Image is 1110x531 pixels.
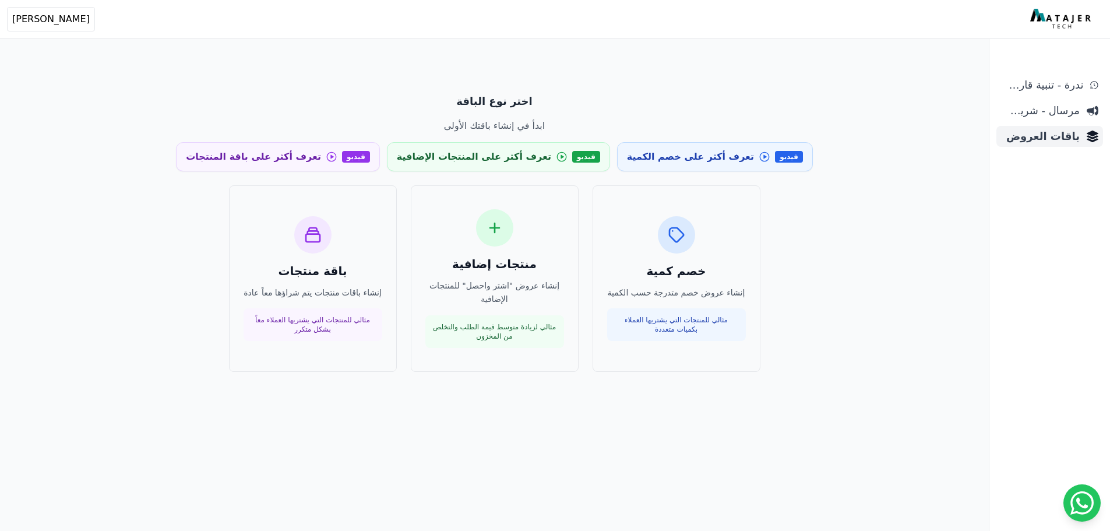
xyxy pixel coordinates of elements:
[627,150,754,164] span: تعرف أكثر على خصم الكمية
[775,151,803,163] span: فيديو
[1001,128,1080,145] span: باقات العروض
[614,315,739,334] p: مثالي للمنتجات التي يشتريها العملاء بكميات متعددة
[7,7,95,31] button: [PERSON_NAME]
[176,142,380,171] a: فيديو تعرف أكثر على باقة المنتجات
[1030,9,1094,30] img: MatajerTech Logo
[607,286,746,300] p: إنشاء عروض خصم متدرجة حسب الكمية
[12,12,90,26] span: [PERSON_NAME]
[1001,77,1083,93] span: ندرة - تنبية قارب علي النفاذ
[342,151,370,163] span: فيديو
[108,93,882,110] p: اختر نوع الباقة
[397,150,551,164] span: تعرف أكثر على المنتجات الإضافية
[572,151,600,163] span: فيديو
[425,279,564,306] p: إنشاء عروض "اشتر واحصل" للمنتجات الإضافية
[244,263,382,279] h3: باقة منتجات
[251,315,375,334] p: مثالي للمنتجات التي يشتريها العملاء معاً بشكل متكرر
[387,142,610,171] a: فيديو تعرف أكثر على المنتجات الإضافية
[1001,103,1080,119] span: مرسال - شريط دعاية
[108,119,882,133] p: ابدأ في إنشاء باقتك الأولى
[186,150,321,164] span: تعرف أكثر على باقة المنتجات
[617,142,813,171] a: فيديو تعرف أكثر على خصم الكمية
[425,256,564,272] h3: منتجات إضافية
[432,322,557,341] p: مثالي لزيادة متوسط قيمة الطلب والتخلص من المخزون
[607,263,746,279] h3: خصم كمية
[244,286,382,300] p: إنشاء باقات منتجات يتم شراؤها معاً عادة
